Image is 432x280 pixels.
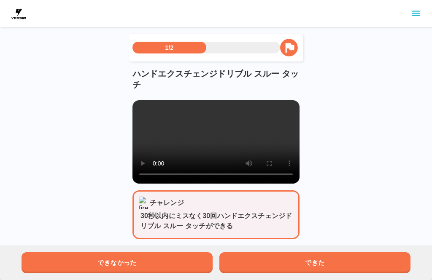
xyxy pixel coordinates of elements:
[219,252,410,273] button: できた
[140,211,295,231] p: 30秒以内にミスなく30回ハンドエクスチェンジドリブル スルー タッチができる
[132,68,300,90] h6: ハンドエクスチェンジドリブル スルー タッチ
[139,197,148,209] img: fire_icon
[409,6,423,21] button: sidemenu
[22,252,213,273] button: できなかった
[150,198,184,208] p: チャレンジ
[165,43,174,52] p: 1/2
[10,5,27,22] img: dummy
